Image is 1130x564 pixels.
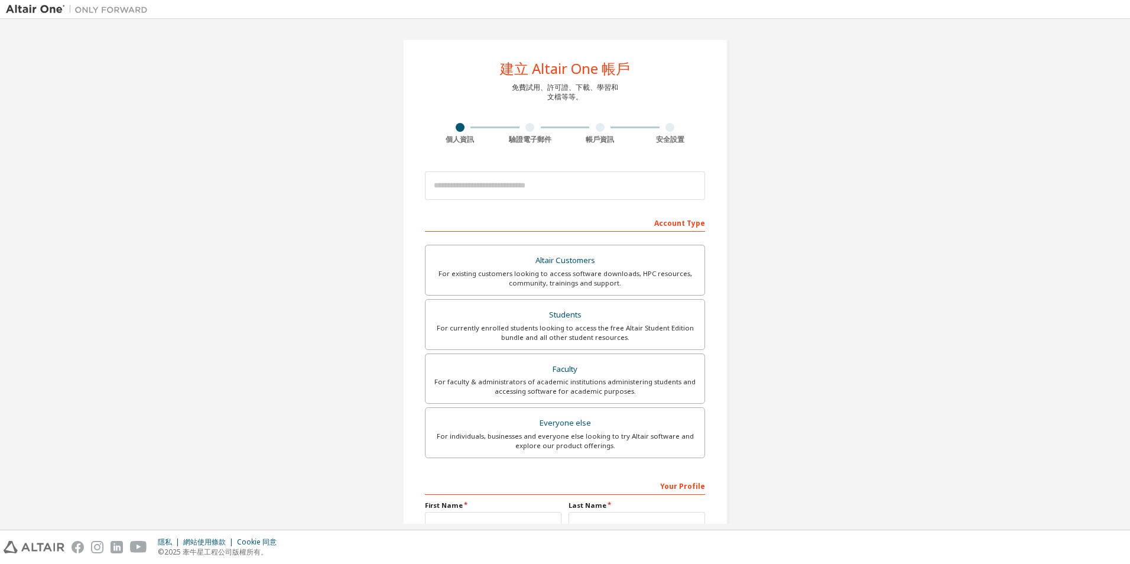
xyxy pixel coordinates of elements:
div: Faculty [433,361,697,378]
font: 2025 牽牛星工程公司版權所有。 [164,547,268,557]
div: 建立 Altair One 帳戶 [500,61,630,76]
img: linkedin.svg [111,541,123,553]
div: 免費試用、許可證、下載、學習和 文檔等等。 [512,83,618,102]
img: facebook.svg [72,541,84,553]
div: Cookie 同意 [237,537,284,547]
img: youtube.svg [130,541,147,553]
div: Everyone else [433,415,697,432]
div: Your Profile [425,476,705,495]
div: For existing customers looking to access software downloads, HPC resources, community, trainings ... [433,269,697,288]
img: altair_logo.svg [4,541,64,553]
label: Last Name [569,501,705,510]
div: Students [433,307,697,323]
div: 網站使用條款 [183,537,237,547]
label: First Name [425,501,561,510]
p: © [158,547,284,557]
div: 驗證電子郵件 [495,135,566,144]
div: 個人資訊 [425,135,495,144]
div: 隱私 [158,537,183,547]
div: 安全設置 [635,135,706,144]
img: 牽牛星一號 [6,4,154,15]
div: Account Type [425,213,705,232]
img: instagram.svg [91,541,103,553]
div: Altair Customers [433,252,697,269]
div: For faculty & administrators of academic institutions administering students and accessing softwa... [433,377,697,396]
div: For currently enrolled students looking to access the free Altair Student Edition bundle and all ... [433,323,697,342]
div: 帳戶資訊 [565,135,635,144]
div: For individuals, businesses and everyone else looking to try Altair software and explore our prod... [433,432,697,450]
